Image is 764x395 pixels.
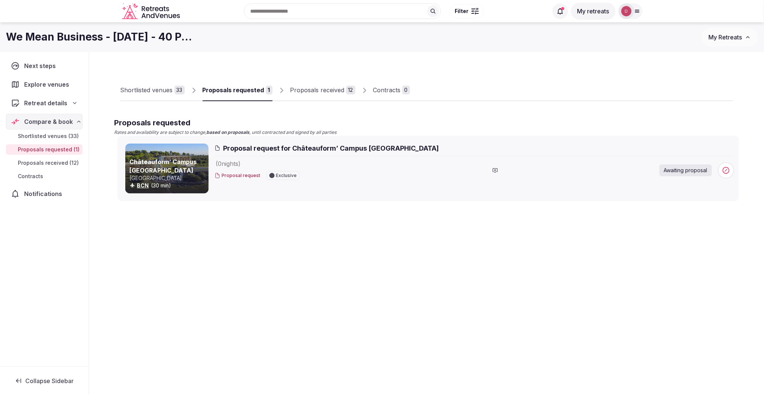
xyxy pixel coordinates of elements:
[702,28,758,46] button: My Retreats
[346,86,355,94] div: 12
[120,80,185,101] a: Shortlisted venues33
[207,129,250,135] strong: based on proposals
[266,86,273,94] div: 1
[203,86,264,94] div: Proposals requested
[115,118,739,128] h2: Proposals requested
[6,171,83,182] a: Contracts
[18,159,79,167] span: Proposals received (12)
[6,144,83,155] a: Proposals requested (1)
[290,86,345,94] div: Proposals received
[455,7,468,15] span: Filter
[24,61,59,70] span: Next steps
[621,6,632,16] img: Daniel Fule
[174,86,185,94] div: 33
[660,164,712,176] div: Awaiting proposal
[24,117,73,126] span: Compare & book
[122,3,181,20] a: Visit the homepage
[571,3,616,20] button: My retreats
[223,144,439,153] span: Proposal request for Châteauform’ Campus [GEOGRAPHIC_DATA]
[24,99,67,107] span: Retreat details
[6,30,196,44] h1: We Mean Business - [DATE] - 40 People
[130,158,197,174] a: Châteauform’ Campus [GEOGRAPHIC_DATA]
[122,3,181,20] svg: Retreats and Venues company logo
[290,80,355,101] a: Proposals received12
[402,86,410,94] div: 0
[18,132,79,140] span: Shortlisted venues (33)
[276,173,297,178] span: Exclusive
[709,33,742,41] span: My Retreats
[6,158,83,168] a: Proposals received (12)
[130,174,207,182] p: [GEOGRAPHIC_DATA]
[6,373,83,389] button: Collapse Sidebar
[25,377,74,385] span: Collapse Sidebar
[373,86,401,94] div: Contracts
[373,80,410,101] a: Contracts0
[18,146,80,153] span: Proposals requested (1)
[6,186,83,202] a: Notifications
[130,182,207,189] div: (30 min)
[24,189,65,198] span: Notifications
[24,80,72,89] span: Explore venues
[450,4,484,18] button: Filter
[120,86,173,94] div: Shortlisted venues
[115,129,739,136] p: Rates and availability are subject to change, , until contracted and signed by all parties
[137,182,149,189] a: BCN
[6,58,83,74] a: Next steps
[215,173,261,179] button: Proposal request
[216,160,241,167] span: ( 0 night s )
[203,80,273,101] a: Proposals requested1
[6,77,83,92] a: Explore venues
[18,173,43,180] span: Contracts
[6,131,83,141] a: Shortlisted venues (33)
[571,7,616,15] a: My retreats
